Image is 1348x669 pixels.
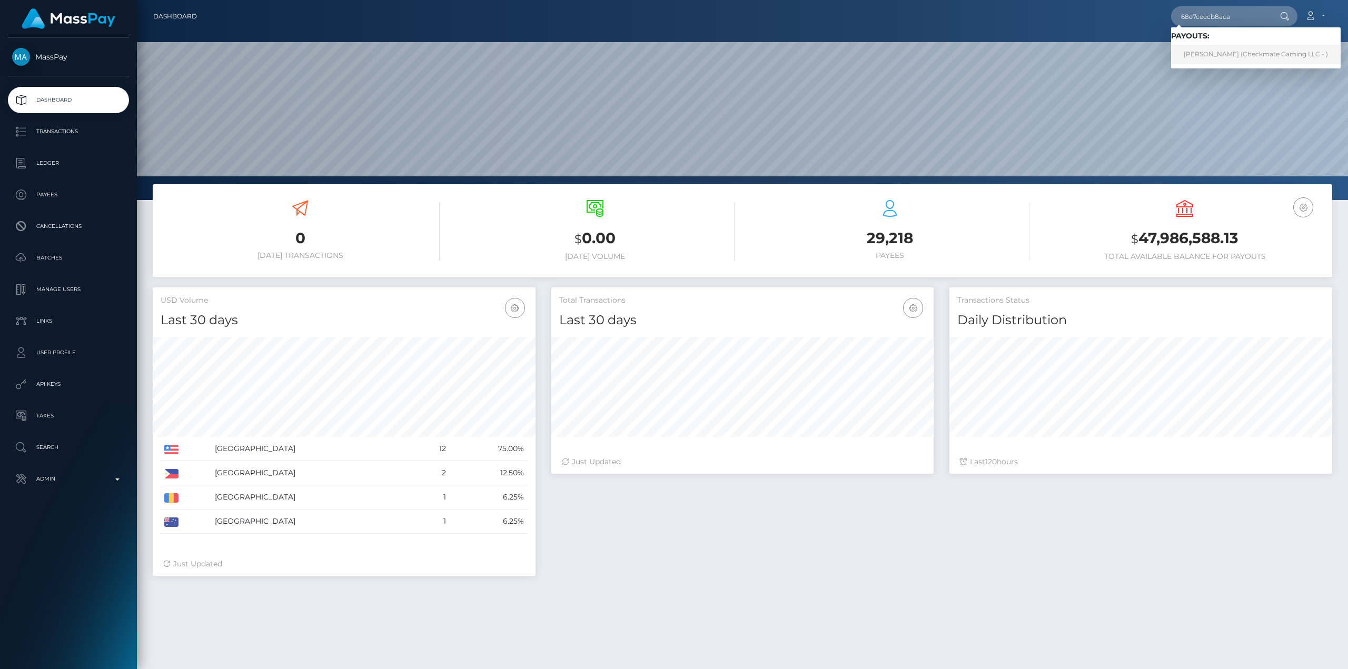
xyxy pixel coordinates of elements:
[8,52,129,62] span: MassPay
[957,311,1324,329] h4: Daily Distribution
[164,469,179,478] img: PH.png
[8,434,129,461] a: Search
[161,228,440,248] h3: 0
[161,311,528,329] h4: Last 30 days
[8,182,129,208] a: Payees
[12,408,125,424] p: Taxes
[960,456,1322,467] div: Last hours
[8,87,129,113] a: Dashboard
[450,485,527,510] td: 6.25%
[164,445,179,454] img: US.png
[562,456,924,467] div: Just Updated
[8,340,129,366] a: User Profile
[750,228,1029,248] h3: 29,218
[12,345,125,361] p: User Profile
[8,276,129,303] a: Manage Users
[8,245,129,271] a: Batches
[750,251,1029,260] h6: Payees
[12,187,125,203] p: Payees
[417,510,450,534] td: 1
[559,295,926,306] h5: Total Transactions
[1171,6,1270,26] input: Search...
[1045,228,1324,249] h3: 47,986,588.13
[12,282,125,297] p: Manage Users
[12,48,30,66] img: MassPay
[12,124,125,139] p: Transactions
[163,558,525,570] div: Just Updated
[417,485,450,510] td: 1
[455,252,735,261] h6: [DATE] Volume
[12,376,125,392] p: API Keys
[12,155,125,171] p: Ledger
[8,466,129,492] a: Admin
[450,461,527,485] td: 12.50%
[164,517,179,527] img: AU.png
[164,493,179,503] img: RO.png
[12,471,125,487] p: Admin
[450,437,527,461] td: 75.00%
[985,457,997,466] span: 120
[417,461,450,485] td: 2
[153,5,197,27] a: Dashboard
[8,403,129,429] a: Taxes
[211,461,417,485] td: [GEOGRAPHIC_DATA]
[450,510,527,534] td: 6.25%
[12,218,125,234] p: Cancellations
[211,485,417,510] td: [GEOGRAPHIC_DATA]
[1045,252,1324,261] h6: Total Available Balance for Payouts
[211,510,417,534] td: [GEOGRAPHIC_DATA]
[161,251,440,260] h6: [DATE] Transactions
[559,311,926,329] h4: Last 30 days
[211,437,417,461] td: [GEOGRAPHIC_DATA]
[957,295,1324,306] h5: Transactions Status
[1131,232,1138,246] small: $
[8,213,129,239] a: Cancellations
[8,118,129,145] a: Transactions
[22,8,115,29] img: MassPay Logo
[1171,45,1341,64] a: [PERSON_NAME] (Checkmate Gaming LLC - )
[574,232,582,246] small: $
[12,92,125,108] p: Dashboard
[161,295,528,306] h5: USD Volume
[417,437,450,461] td: 12
[1171,32,1341,41] h6: Payouts:
[12,313,125,329] p: Links
[12,250,125,266] p: Batches
[8,308,129,334] a: Links
[8,150,129,176] a: Ledger
[8,371,129,397] a: API Keys
[12,440,125,455] p: Search
[455,228,735,249] h3: 0.00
